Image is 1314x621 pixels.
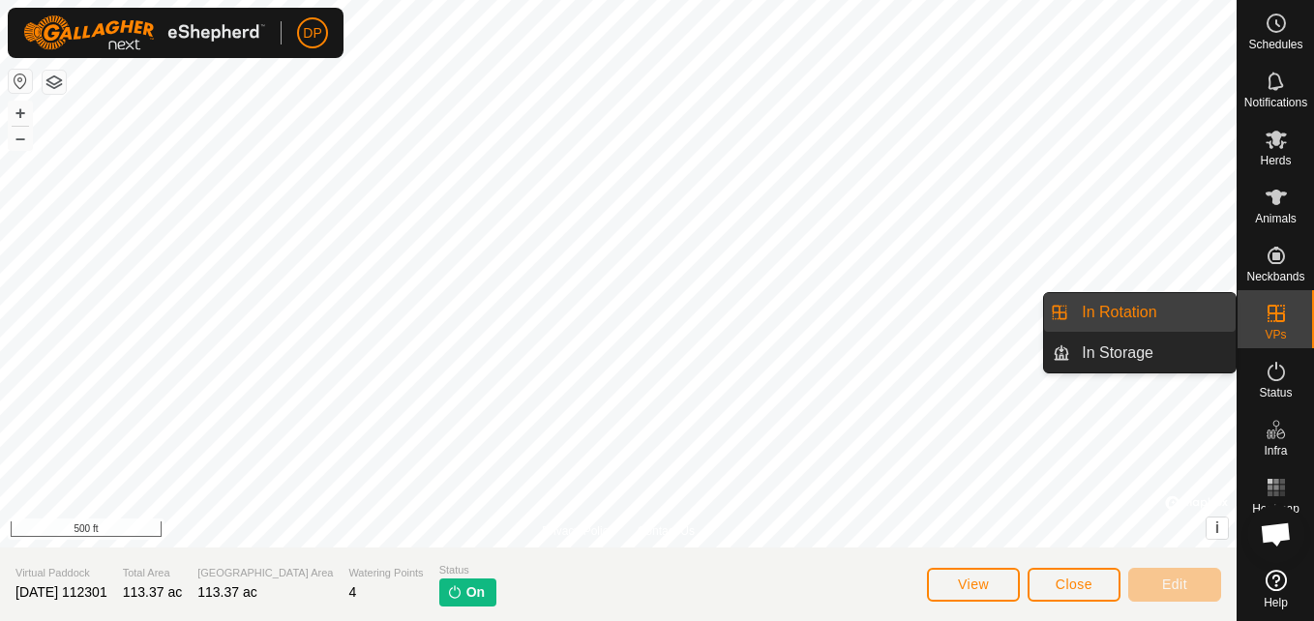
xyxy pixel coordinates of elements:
span: Help [1264,597,1288,608]
a: Contact Us [638,522,695,540]
span: Neckbands [1246,271,1304,282]
span: 4 [348,584,356,600]
li: In Storage [1044,334,1236,372]
span: View [958,577,989,592]
span: 113.37 ac [123,584,183,600]
span: Schedules [1248,39,1302,50]
span: Heatmap [1252,503,1299,515]
span: Watering Points [348,565,423,581]
button: Close [1028,568,1120,602]
span: Edit [1162,577,1187,592]
button: + [9,102,32,125]
button: Map Layers [43,71,66,94]
button: i [1207,517,1228,539]
span: Status [439,562,496,578]
img: turn-on [447,584,463,600]
span: In Storage [1082,341,1153,365]
span: 113.37 ac [197,584,257,600]
span: In Rotation [1082,301,1156,324]
span: Notifications [1244,97,1307,108]
button: Reset Map [9,70,32,93]
li: In Rotation [1044,293,1236,332]
span: Total Area [123,565,183,581]
span: Animals [1255,213,1297,224]
span: Virtual Paddock [15,565,107,581]
span: Status [1259,387,1292,399]
button: Edit [1128,568,1221,602]
span: [GEOGRAPHIC_DATA] Area [197,565,333,581]
span: Herds [1260,155,1291,166]
span: DP [303,23,321,44]
a: Privacy Policy [542,522,614,540]
span: On [466,582,485,603]
span: [DATE] 112301 [15,584,107,600]
a: In Rotation [1070,293,1236,332]
button: – [9,127,32,150]
span: i [1215,519,1219,536]
div: Open chat [1247,505,1305,563]
img: Gallagher Logo [23,15,265,50]
button: View [927,568,1020,602]
a: Help [1238,562,1314,616]
span: Infra [1264,445,1287,457]
span: VPs [1265,329,1286,340]
a: In Storage [1070,334,1236,372]
span: Close [1056,577,1092,592]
